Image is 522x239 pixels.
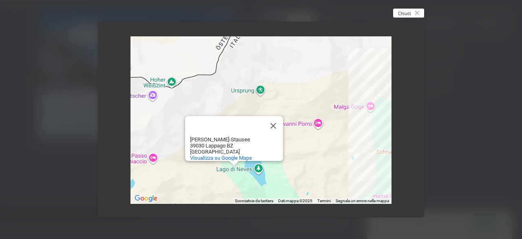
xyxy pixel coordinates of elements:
div: [PERSON_NAME]-Stausee [190,136,263,143]
a: Visualizza su Google Maps [190,155,252,161]
div: [GEOGRAPHIC_DATA] [190,149,263,155]
span: Dati mappa ©2025 [278,199,312,203]
div: Lago [PERSON_NAME] [190,123,263,129]
a: Visualizza questa zona in Google Maps (in una nuova finestra) [133,193,159,204]
span: Chiudi [398,10,411,17]
button: Chiudi [263,116,283,136]
div: 39030 Lappago BZ [190,143,263,149]
div: Lago di Neves [185,116,283,161]
button: Scorciatoie da tastiera [235,198,273,204]
a: Termini (si apre in una nuova scheda) [317,199,331,203]
a: Segnala un errore nella mappa [336,199,389,203]
img: Google [133,193,159,204]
